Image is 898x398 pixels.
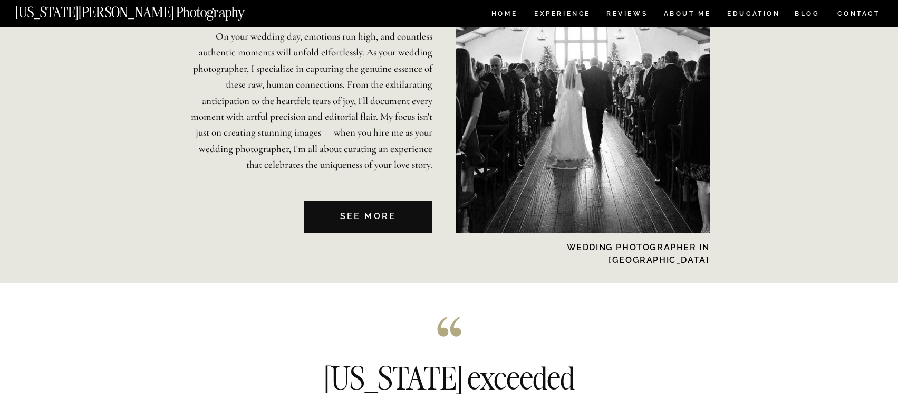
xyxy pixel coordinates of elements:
a: See MORE [304,201,432,233]
a: CONTACT [837,8,881,20]
a: HOME [489,11,519,20]
p: On your wedding day, emotions run high, and countless authentic moments will unfold effortlessly.... [187,29,432,175]
a: BLOG [795,11,820,20]
a: REVIEWS [606,11,646,20]
a: ABOUT ME [663,11,711,20]
a: EDUCATION [726,11,781,20]
a: Experience [534,11,590,20]
h2: WEDDING PHOTOGRAPHER In [GEOGRAPHIC_DATA] [532,241,710,252]
a: [US_STATE][PERSON_NAME] Photography [15,5,280,14]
